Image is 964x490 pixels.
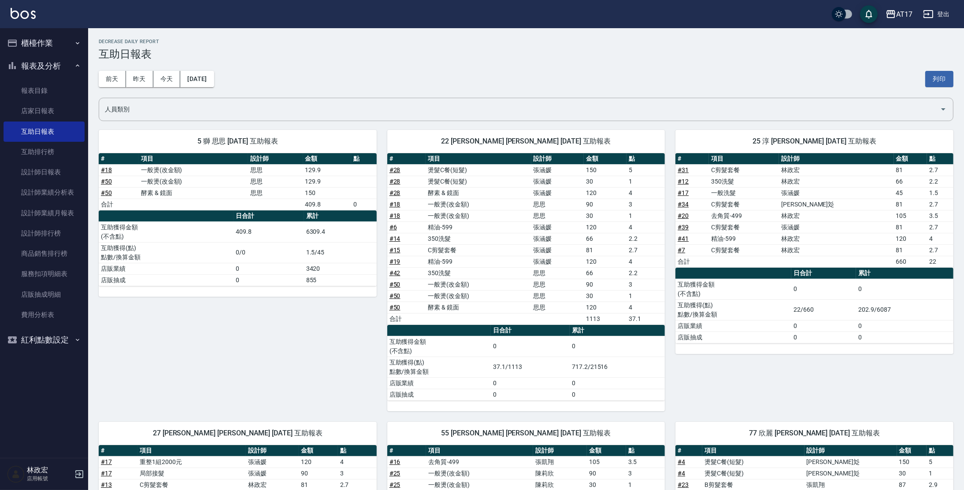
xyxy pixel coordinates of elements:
a: #4 [678,470,685,477]
a: #50 [101,189,112,196]
th: 項目 [137,445,246,457]
td: 350洗髮 [709,176,779,187]
td: 燙髮C餐(短髮) [426,176,531,187]
a: 互助日報表 [4,122,85,142]
td: 2.2 [627,233,665,244]
th: 日合計 [491,325,570,336]
td: 1.5/45 [304,242,377,263]
td: 一般燙(改金額) [426,468,533,479]
td: [PERSON_NAME]彣 [805,468,897,479]
td: 37.1 [627,313,665,324]
div: AT17 [896,9,912,20]
button: 紅利點數設定 [4,328,85,351]
a: #16 [389,458,400,465]
td: 0 [791,332,856,343]
a: #17 [678,189,689,196]
button: 櫃檯作業 [4,32,85,55]
button: 今天 [153,71,181,87]
th: 金額 [894,153,927,165]
td: C剪髮套餐 [709,199,779,210]
td: 去角質-499 [426,456,533,468]
th: 設計師 [805,445,897,457]
th: 項目 [709,153,779,165]
td: 202.9/6087 [856,299,953,320]
a: #6 [389,224,397,231]
td: 思思 [531,210,584,221]
td: 90 [299,468,337,479]
a: #28 [389,178,400,185]
table: a dense table [387,325,665,401]
td: 1.5 [927,187,953,199]
a: #25 [389,470,400,477]
a: #41 [678,235,689,242]
a: #28 [389,166,400,173]
td: 重整1組2000元 [137,456,246,468]
a: 設計師業績分析表 [4,182,85,203]
th: 項目 [426,445,533,457]
td: 張凱翔 [533,456,587,468]
td: 120 [584,187,627,199]
th: 設計師 [246,445,299,457]
td: 1 [627,290,665,302]
a: #15 [389,247,400,254]
td: C剪髮套餐 [426,244,531,256]
td: 350洗髮 [426,233,531,244]
td: 1 [627,176,665,187]
td: 互助獲得金額 (不含點) [675,279,791,299]
td: 張涵媛 [531,244,584,256]
td: 燙髮C餐(短髮) [702,456,804,468]
td: 0 [791,320,856,332]
td: 一般洗髮 [709,187,779,199]
th: 點 [338,445,377,457]
table: a dense table [99,210,377,286]
td: 3420 [304,263,377,274]
td: 一般燙(改金額) [426,210,531,221]
td: 0 [491,389,570,400]
a: #13 [101,481,112,488]
th: 設計師 [533,445,587,457]
a: #18 [389,212,400,219]
a: #42 [389,269,400,276]
th: 金額 [587,445,626,457]
td: 81 [894,221,927,233]
button: save [860,5,878,23]
td: 4 [627,256,665,267]
img: Logo [11,8,36,19]
td: 0 [856,320,953,332]
a: 店家日報表 [4,101,85,121]
td: 120 [584,221,627,233]
td: 去角質-499 [709,210,779,221]
td: 22 [927,256,953,267]
td: [PERSON_NAME]彣 [779,199,894,210]
td: 1 [627,210,665,221]
td: 張涵媛 [779,221,894,233]
td: C剪髮套餐 [709,244,779,256]
button: 前天 [99,71,126,87]
td: 張涵媛 [531,233,584,244]
td: 張涵媛 [246,456,299,468]
a: #17 [101,458,112,465]
a: #39 [678,224,689,231]
th: 金額 [303,153,352,165]
th: 累計 [856,268,953,279]
td: 5 [927,456,953,468]
td: 局部接髮 [137,468,246,479]
td: [PERSON_NAME]彣 [805,456,897,468]
td: 0 [570,336,665,357]
td: 互助獲得(點) 點數/換算金額 [387,357,491,377]
td: 81 [894,244,927,256]
td: 林政宏 [779,233,894,244]
table: a dense table [675,153,953,268]
td: 3.5 [927,210,953,221]
td: 合計 [99,199,139,210]
td: 90 [584,199,627,210]
td: 店販業績 [675,320,791,332]
td: 120 [584,256,627,267]
td: 3 [626,468,665,479]
th: 設計師 [779,153,894,165]
td: 0 [791,279,856,299]
td: 一般燙(改金額) [139,164,248,176]
a: 費用分析表 [4,305,85,325]
td: 30 [584,176,627,187]
th: # [675,445,702,457]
